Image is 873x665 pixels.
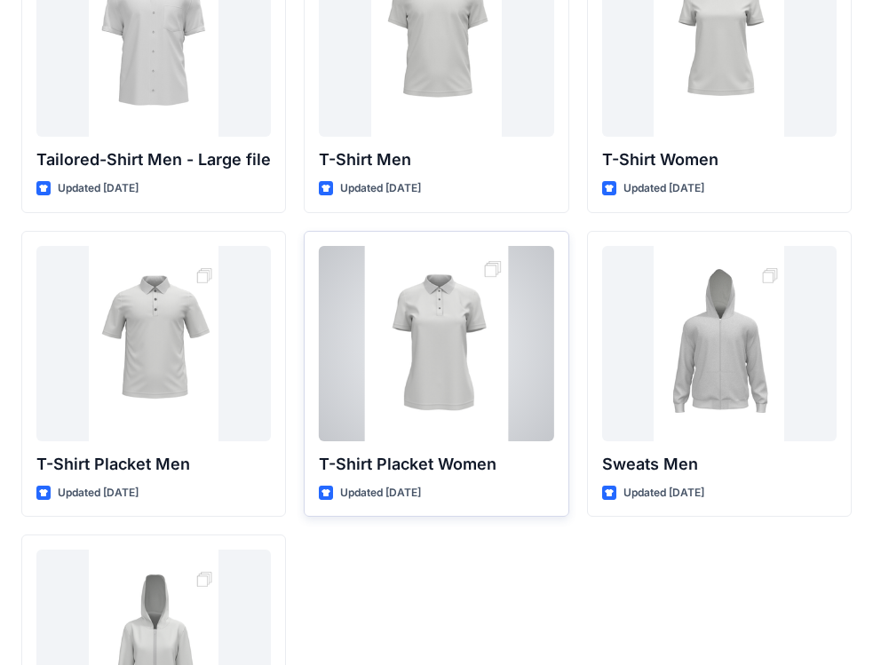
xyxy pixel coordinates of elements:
[319,147,553,172] p: T-Shirt Men
[602,147,837,172] p: T-Shirt Women
[602,452,837,477] p: Sweats Men
[36,147,271,172] p: Tailored-Shirt Men - Large file
[58,484,139,503] p: Updated [DATE]
[319,246,553,441] a: T-Shirt Placket Women
[36,246,271,441] a: T-Shirt Placket Men
[319,452,553,477] p: T-Shirt Placket Women
[623,484,704,503] p: Updated [DATE]
[340,179,421,198] p: Updated [DATE]
[36,452,271,477] p: T-Shirt Placket Men
[623,179,704,198] p: Updated [DATE]
[58,179,139,198] p: Updated [DATE]
[340,484,421,503] p: Updated [DATE]
[602,246,837,441] a: Sweats Men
